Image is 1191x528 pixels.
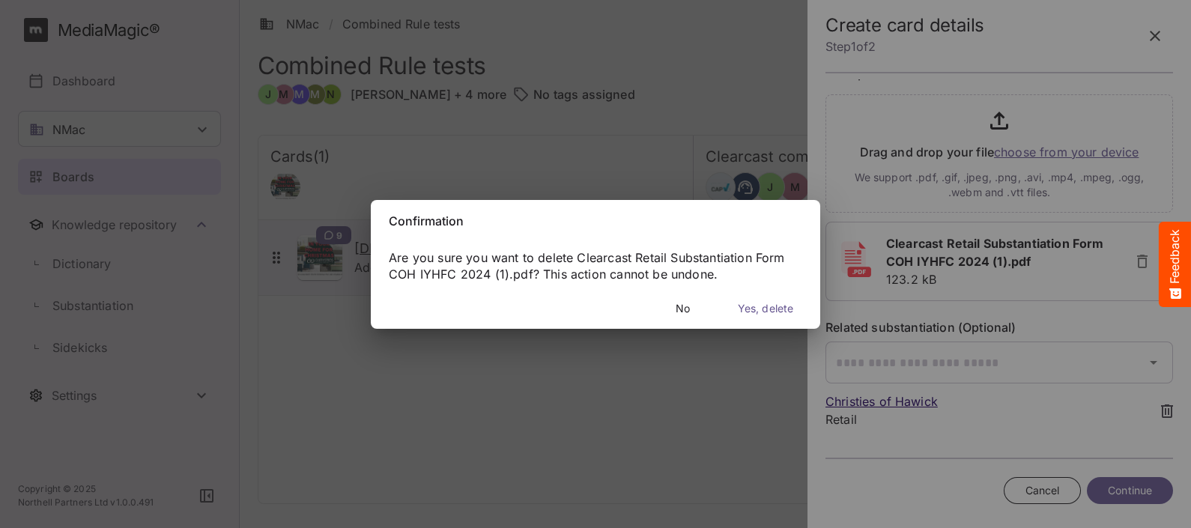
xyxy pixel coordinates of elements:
button: Feedback [1159,222,1191,307]
button: Yes, delete [717,295,814,323]
div: Are you sure you want to delete Clearcast Retail Substantiation Form COH IYHFC 2024 (1).pdf? This... [371,249,820,283]
h6: Confirmation [389,212,802,231]
span: Yes, delete [738,300,793,318]
button: No [655,295,711,323]
span: No [676,300,690,318]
